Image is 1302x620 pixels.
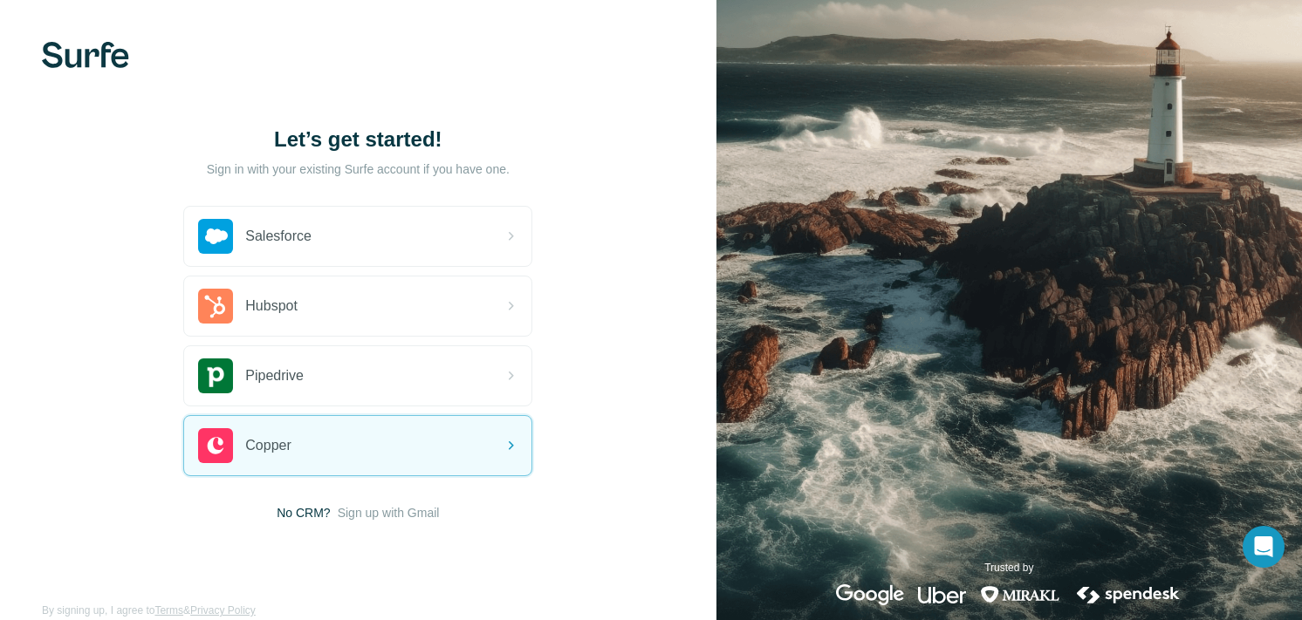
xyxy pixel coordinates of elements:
[198,428,233,463] img: copper's logo
[1243,526,1285,568] div: Open Intercom Messenger
[245,296,298,317] span: Hubspot
[183,126,532,153] h1: Let’s get started!
[198,358,233,393] img: pipedrive's logo
[1074,584,1182,605] img: spendesk's logo
[245,365,304,386] span: Pipedrive
[338,504,440,521] button: Sign up with Gmail
[984,560,1033,576] p: Trusted by
[245,226,312,247] span: Salesforce
[42,603,256,618] span: By signing up, I agree to &
[980,584,1060,605] img: mirakl's logo
[198,289,233,324] img: hubspot's logo
[918,584,966,605] img: uber's logo
[42,42,129,68] img: Surfe's logo
[277,504,330,521] span: No CRM?
[245,435,291,456] span: Copper
[207,160,510,178] p: Sign in with your existing Surfe account if you have one.
[198,219,233,254] img: salesforce's logo
[836,584,904,605] img: google's logo
[154,604,183,617] a: Terms
[190,604,256,617] a: Privacy Policy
